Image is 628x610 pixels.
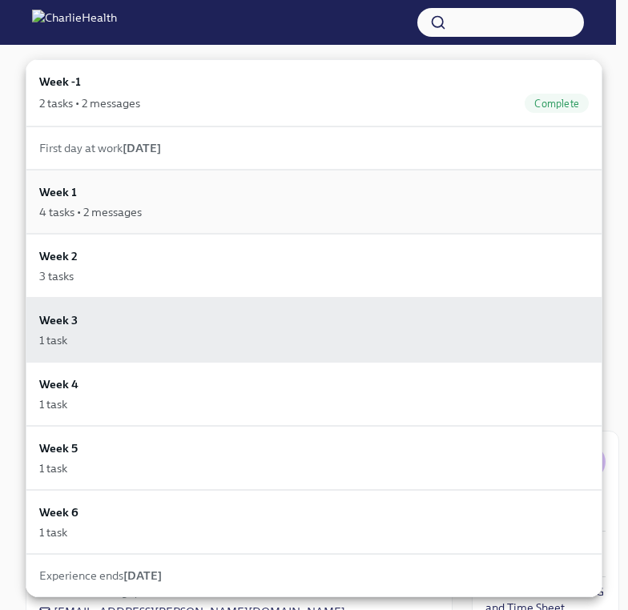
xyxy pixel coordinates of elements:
[39,568,162,583] span: Experience ends
[26,490,602,554] a: Week 61 task
[39,73,81,90] h6: Week -1
[39,439,78,457] h6: Week 5
[39,375,78,393] h6: Week 4
[39,396,67,412] div: 1 task
[26,362,602,426] a: Week 41 task
[39,247,78,265] h6: Week 2
[123,568,162,583] strong: [DATE]
[39,460,67,476] div: 1 task
[26,59,602,126] a: Week -12 tasks • 2 messagesComplete
[26,234,602,298] a: Week 23 tasks
[39,141,161,155] span: First day at work
[39,183,77,201] h6: Week 1
[123,141,161,155] strong: [DATE]
[39,332,67,348] div: 1 task
[26,426,602,490] a: Week 51 task
[39,311,78,329] h6: Week 3
[26,170,602,234] a: Week 14 tasks • 2 messages
[39,524,67,540] div: 1 task
[525,98,589,110] span: Complete
[26,298,602,362] a: Week 31 task
[39,204,142,220] div: 4 tasks • 2 messages
[39,95,140,111] div: 2 tasks • 2 messages
[39,268,74,284] div: 3 tasks
[39,504,78,521] h6: Week 6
